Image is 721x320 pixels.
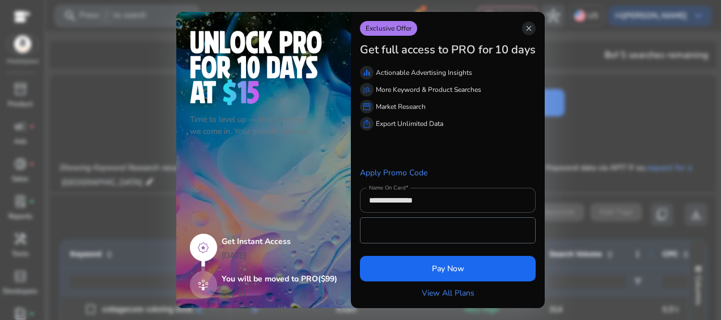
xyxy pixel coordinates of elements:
[422,287,474,299] a: View All Plans
[432,263,464,275] span: Pay Now
[360,167,427,178] a: Apply Promo Code
[360,21,417,36] p: Exclusive Offer
[362,102,371,111] span: storefront
[362,68,371,77] span: equalizer
[376,68,472,78] p: Actionable Advertising Insights
[360,43,493,57] h3: Get full access to PRO for
[376,119,443,129] p: Export Unlimited Data
[222,250,337,262] p: [DATE]
[222,287,247,299] p: Day 11
[495,43,536,57] h3: 10 days
[524,24,533,33] span: close
[366,219,529,242] iframe: Secure payment input frame
[360,256,536,281] button: Pay Now
[222,237,337,247] h5: Get Instant Access
[369,184,405,192] mat-label: Name On Card
[376,102,426,112] p: Market Research
[190,113,337,137] p: Time to level up — that's where we come in. Your growth partner!
[222,275,337,284] h5: You will be moved to PRO
[362,119,371,128] span: ios_share
[362,85,371,94] span: manage_search
[376,85,481,95] p: More Keyword & Product Searches
[318,273,337,284] span: ($99)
